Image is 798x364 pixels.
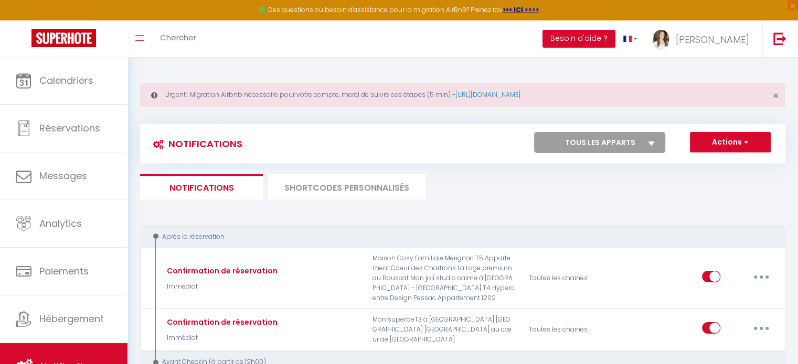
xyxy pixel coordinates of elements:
[773,32,786,45] img: logout
[690,132,771,153] button: Actions
[140,83,785,107] div: Urgent : Migration Airbnb nécessaire pour votre compte, merci de suivre ces étapes (5 min) -
[39,217,82,230] span: Analytics
[39,264,89,278] span: Paiements
[152,20,204,57] a: Chercher
[773,89,779,102] span: ×
[164,316,278,328] div: Confirmation de réservation
[522,314,626,345] div: Toutes les chaines
[150,232,763,242] div: Après la réservation
[39,74,93,87] span: Calendriers
[773,91,779,101] button: Close
[366,314,522,345] p: Mon superbeT3 à [GEOGRAPHIC_DATA] [GEOGRAPHIC_DATA] [GEOGRAPHIC_DATA] au cœur de [GEOGRAPHIC_DATA]
[653,30,669,50] img: ...
[164,333,278,343] p: Immédiat
[164,265,278,277] div: Confirmation de réservation
[148,132,242,156] h3: Notifications
[645,20,762,57] a: ... [PERSON_NAME]
[160,32,196,43] span: Chercher
[522,253,626,303] div: Toutes les chaines
[503,5,539,14] a: >>> ICI <<<<
[31,29,96,47] img: Super Booking
[268,174,425,200] li: SHORTCODES PERSONNALISÉS
[542,30,615,48] button: Besoin d'aide ?
[164,282,278,292] p: Immédiat
[39,122,100,135] span: Réservations
[39,169,87,182] span: Messages
[366,253,522,303] p: Maison Cosy Familiale Mérignac T5 Appartement Coeur des Chartrons La Loge premium du Bouscat Mon ...
[455,90,520,99] a: [URL][DOMAIN_NAME]
[140,174,263,200] li: Notifications
[676,33,749,46] span: [PERSON_NAME]
[39,312,104,325] span: Hébergement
